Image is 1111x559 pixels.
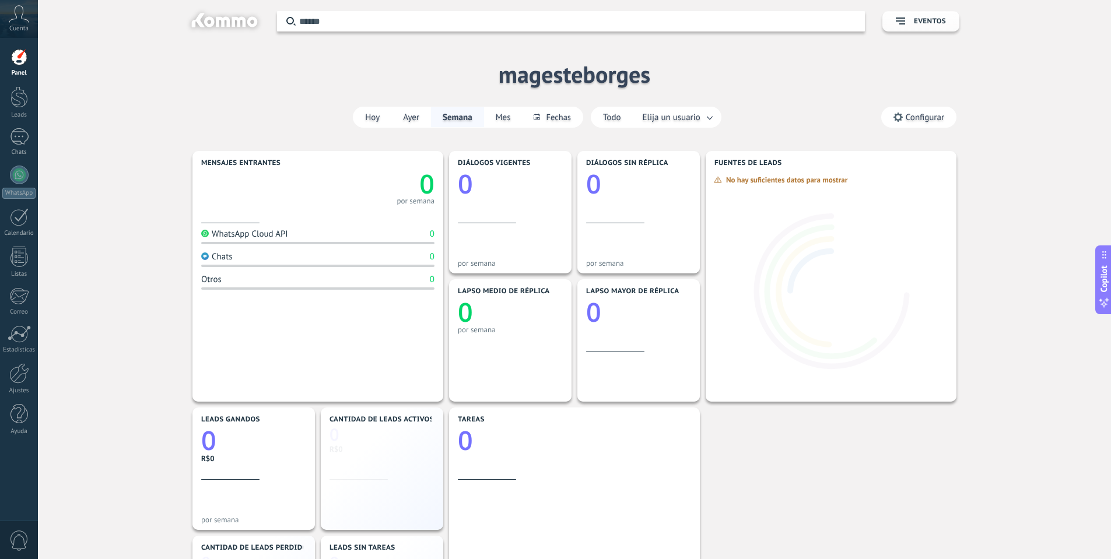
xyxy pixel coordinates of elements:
[586,287,679,296] span: Lapso mayor de réplica
[586,259,691,268] div: por semana
[458,166,473,202] text: 0
[201,230,209,237] img: WhatsApp Cloud API
[2,230,36,237] div: Calendario
[586,159,668,167] span: Diálogos sin réplica
[2,188,36,199] div: WhatsApp
[430,228,434,240] div: 0
[2,428,36,435] div: Ayuda
[430,251,434,262] div: 0
[2,111,36,119] div: Leads
[1098,265,1110,292] span: Copilot
[419,166,434,202] text: 0
[2,387,36,395] div: Ajustes
[201,251,233,262] div: Chats
[397,198,434,204] div: por semana
[201,274,222,285] div: Otros
[330,515,434,524] div: por semana
[330,444,434,454] div: R$0
[391,107,431,127] button: Ayer
[431,107,484,127] button: Semana
[353,107,391,127] button: Hoy
[2,308,36,316] div: Correo
[591,107,633,127] button: Todo
[906,112,944,122] span: Configurar
[458,294,473,330] text: 0
[201,159,281,167] span: Mensajes entrantes
[201,423,306,458] a: 0
[633,107,721,127] button: Elija un usuario
[458,325,563,334] div: por semana
[458,159,531,167] span: Diálogos vigentes
[2,69,36,77] div: Panel
[714,175,856,185] div: No hay suficientes datos para mostrar
[458,423,473,458] text: 0
[2,270,36,278] div: Listas
[330,416,434,424] span: Cantidad de leads activos
[201,252,209,260] img: Chats
[458,423,691,458] a: 0
[318,166,434,202] a: 0
[330,423,339,446] text: 0
[201,423,216,458] text: 0
[201,228,288,240] div: WhatsApp Cloud API
[201,515,306,524] div: por semana
[484,107,523,127] button: Mes
[2,149,36,156] div: Chats
[2,346,36,354] div: Estadísticas
[201,544,312,552] span: Cantidad de leads perdidos
[330,423,434,446] a: 0
[430,274,434,285] div: 0
[714,159,782,167] span: Fuentes de leads
[882,11,959,31] button: Eventos
[586,294,601,330] text: 0
[458,287,550,296] span: Lapso medio de réplica
[586,166,601,202] text: 0
[914,17,946,26] span: Eventos
[330,544,395,552] span: Leads sin tareas
[458,416,485,424] span: Tareas
[458,259,563,268] div: por semana
[640,110,703,125] span: Elija un usuario
[9,25,29,33] span: Cuenta
[522,107,582,127] button: Fechas
[201,453,306,463] div: R$0
[201,416,260,424] span: Leads ganados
